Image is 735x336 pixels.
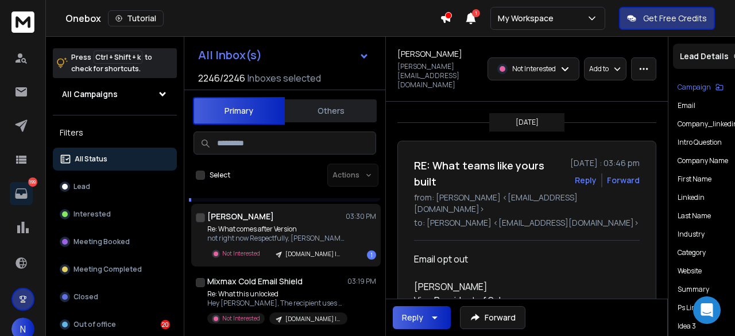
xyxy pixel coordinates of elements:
[678,156,728,165] p: Company Name
[193,97,285,125] button: Primary
[207,276,303,287] h1: Mixmax Cold Email Shield
[73,320,116,329] p: Out of office
[108,10,164,26] button: Tutorial
[575,175,597,186] button: Reply
[678,193,705,202] p: linkedin
[678,230,705,239] p: industry
[207,234,345,243] p: not right now Respectfully, [PERSON_NAME]
[393,306,451,329] button: Reply
[460,306,525,329] button: Forward
[161,320,170,329] div: 20
[516,118,539,127] p: [DATE]
[498,13,558,24] p: My Workspace
[71,52,152,75] p: Press to check for shortcuts.
[207,299,345,308] p: Hey [PERSON_NAME], The recipient uses Mixmax
[678,248,706,257] p: Category
[75,155,107,164] p: All Status
[73,292,98,302] p: Closed
[73,237,130,246] p: Meeting Booked
[247,71,321,85] h3: Inboxes selected
[189,44,378,67] button: All Inbox(s)
[607,175,640,186] div: Forward
[678,83,724,92] button: Campaign
[53,230,177,253] button: Meeting Booked
[53,258,177,281] button: Meeting Completed
[73,210,111,219] p: Interested
[198,49,262,61] h1: All Inbox(s)
[198,71,245,85] span: 2246 / 2246
[678,267,702,276] p: website
[619,7,715,30] button: Get Free Credits
[414,217,640,229] p: to: [PERSON_NAME] <[EMAIL_ADDRESS][DOMAIN_NAME]>
[367,250,376,260] div: 1
[678,138,722,147] p: Intro Question
[53,285,177,308] button: Closed
[678,303,699,312] p: Ps Line
[207,289,345,299] p: Re: What this unlocked
[512,64,556,74] p: Not Interested
[678,101,695,110] p: Email
[472,9,480,17] span: 1
[678,83,711,92] p: Campaign
[73,182,90,191] p: Lead
[222,249,260,258] p: Not Interested
[570,157,640,169] p: [DATE] : 03:46 pm
[414,157,563,190] h1: RE: What teams like yours built
[207,211,274,222] h1: [PERSON_NAME]
[680,51,729,62] p: Lead Details
[414,192,640,215] p: from: [PERSON_NAME] <[EMAIL_ADDRESS][DOMAIN_NAME]>
[53,125,177,141] h3: Filters
[28,177,37,187] p: 199
[53,175,177,198] button: Lead
[678,285,709,294] p: Summary
[53,83,177,106] button: All Campaigns
[222,314,260,323] p: Not Interested
[210,171,230,180] label: Select
[65,10,440,26] div: Onebox
[73,265,142,274] p: Meeting Completed
[346,212,376,221] p: 03:30 PM
[589,64,609,74] p: Add to
[693,296,721,324] div: Open Intercom Messenger
[285,98,377,123] button: Others
[53,313,177,336] button: Out of office20
[678,322,696,331] p: Idea 3
[402,312,423,323] div: Reply
[643,13,707,24] p: Get Free Credits
[285,315,341,323] p: [DOMAIN_NAME] | 14.2k Coaches-Consulting-Fitness-IT
[207,225,345,234] p: Re: What comes after Version
[10,182,33,205] a: 199
[285,250,341,258] p: [DOMAIN_NAME] | 14.2k Coaches-Consulting-Fitness-IT
[94,51,142,64] span: Ctrl + Shift + k
[53,203,177,226] button: Interested
[397,48,462,60] h1: [PERSON_NAME]
[62,88,118,100] h1: All Campaigns
[347,277,376,286] p: 03:19 PM
[397,62,481,90] p: [PERSON_NAME][EMAIL_ADDRESS][DOMAIN_NAME]
[678,175,711,184] p: First Name
[53,148,177,171] button: All Status
[678,211,711,221] p: Last Name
